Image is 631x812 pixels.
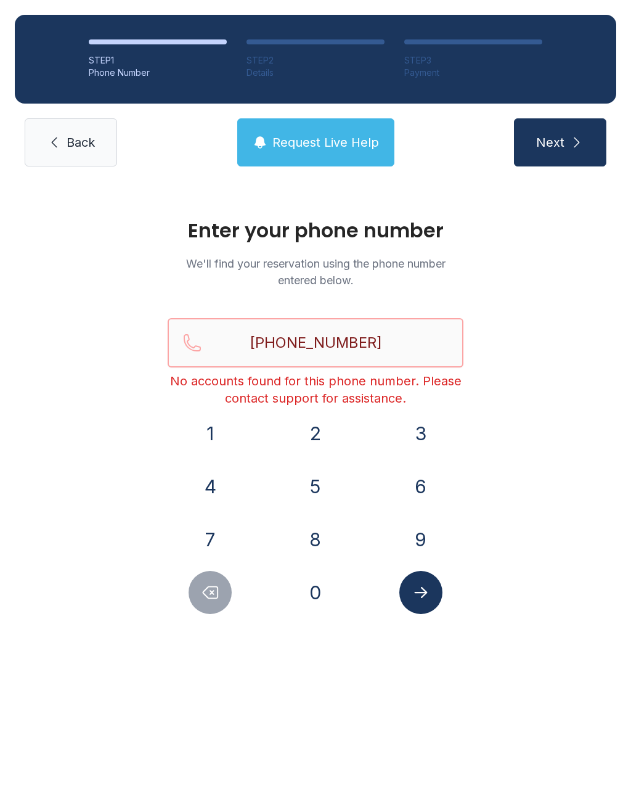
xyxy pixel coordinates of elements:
[168,372,463,407] div: No accounts found for this phone number. Please contact support for assistance.
[168,255,463,289] p: We'll find your reservation using the phone number entered below.
[404,67,542,79] div: Payment
[294,465,337,508] button: 5
[399,518,442,561] button: 9
[189,571,232,614] button: Delete number
[89,67,227,79] div: Phone Number
[272,134,379,151] span: Request Live Help
[168,318,463,367] input: Reservation phone number
[189,518,232,561] button: 7
[399,412,442,455] button: 3
[89,54,227,67] div: STEP 1
[168,221,463,240] h1: Enter your phone number
[189,465,232,508] button: 4
[189,412,232,455] button: 1
[404,54,542,67] div: STEP 3
[246,54,385,67] div: STEP 2
[294,571,337,614] button: 0
[536,134,564,151] span: Next
[399,571,442,614] button: Submit lookup form
[294,412,337,455] button: 2
[294,518,337,561] button: 8
[67,134,95,151] span: Back
[399,465,442,508] button: 6
[246,67,385,79] div: Details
